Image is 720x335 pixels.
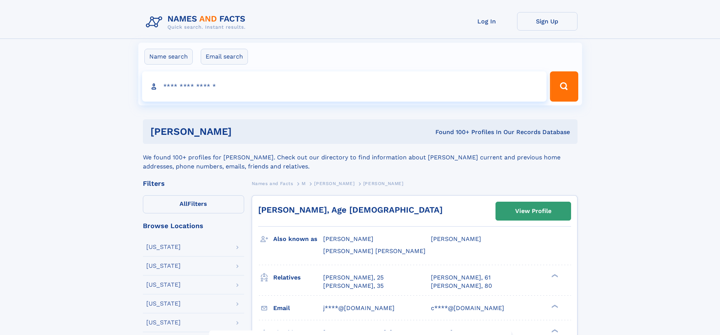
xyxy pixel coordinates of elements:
[517,12,578,31] a: Sign Up
[146,301,181,307] div: [US_STATE]
[314,181,355,186] span: [PERSON_NAME]
[142,71,547,102] input: search input
[273,233,323,245] h3: Also known as
[150,127,334,136] h1: [PERSON_NAME]
[143,222,244,229] div: Browse Locations
[302,181,306,186] span: M
[333,128,570,136] div: Found 100+ Profiles In Our Records Database
[273,271,323,284] h3: Relatives
[143,12,252,32] img: Logo Names and Facts
[144,49,193,65] label: Name search
[143,195,244,213] label: Filters
[515,202,551,220] div: View Profile
[457,12,517,31] a: Log In
[146,282,181,288] div: [US_STATE]
[431,235,481,242] span: [PERSON_NAME]
[258,205,443,215] a: [PERSON_NAME], Age [DEMOGRAPHIC_DATA]
[273,302,323,315] h3: Email
[363,181,404,186] span: [PERSON_NAME]
[496,202,571,220] a: View Profile
[146,244,181,250] div: [US_STATE]
[323,235,373,242] span: [PERSON_NAME]
[201,49,248,65] label: Email search
[146,263,181,269] div: [US_STATE]
[323,247,426,255] span: [PERSON_NAME] [PERSON_NAME]
[302,179,306,188] a: M
[143,180,244,187] div: Filters
[252,179,293,188] a: Names and Facts
[323,282,384,290] a: [PERSON_NAME], 35
[314,179,355,188] a: [PERSON_NAME]
[550,273,559,278] div: ❯
[550,71,578,102] button: Search Button
[146,320,181,326] div: [US_STATE]
[431,273,491,282] a: [PERSON_NAME], 61
[431,282,492,290] a: [PERSON_NAME], 80
[323,273,384,282] a: [PERSON_NAME], 25
[180,200,187,207] span: All
[550,328,559,333] div: ❯
[143,144,578,171] div: We found 100+ profiles for [PERSON_NAME]. Check out our directory to find information about [PERS...
[550,304,559,309] div: ❯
